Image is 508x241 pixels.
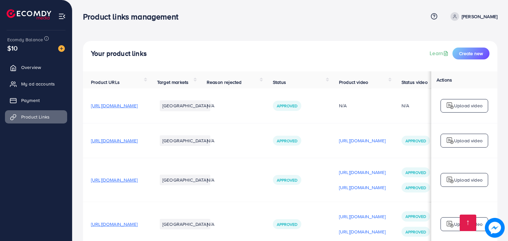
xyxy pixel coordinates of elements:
[459,50,483,57] span: Create new
[277,138,297,144] span: Approved
[485,218,505,238] img: image
[7,36,43,43] span: Ecomdy Balance
[454,220,483,228] p: Upload video
[207,137,214,144] span: N/A
[5,61,67,74] a: Overview
[402,79,428,86] span: Status video
[339,102,386,109] div: N/A
[273,79,286,86] span: Status
[446,220,454,228] img: logo
[277,103,297,109] span: Approved
[339,168,386,176] p: [URL][DOMAIN_NAME]
[446,102,454,110] img: logo
[454,102,483,110] p: Upload video
[405,185,426,190] span: Approved
[91,137,138,144] span: [URL][DOMAIN_NAME]
[91,177,138,183] span: [URL][DOMAIN_NAME]
[5,77,67,90] a: My ad accounts
[21,97,40,104] span: Payment
[448,12,497,21] a: [PERSON_NAME]
[405,170,426,175] span: Approved
[207,79,241,86] span: Reason rejected
[207,102,214,109] span: N/A
[339,228,386,236] p: [URL][DOMAIN_NAME]
[160,100,210,111] li: [GEOGRAPHIC_DATA]
[446,176,454,184] img: logo
[339,137,386,145] p: [URL][DOMAIN_NAME]
[21,64,41,71] span: Overview
[160,219,210,229] li: [GEOGRAPHIC_DATA]
[160,175,210,185] li: [GEOGRAPHIC_DATA]
[21,114,50,120] span: Product Links
[446,137,454,145] img: logo
[339,184,386,191] p: [URL][DOMAIN_NAME]
[5,110,67,123] a: Product Links
[207,221,214,227] span: N/A
[91,221,138,227] span: [URL][DOMAIN_NAME]
[277,177,297,183] span: Approved
[277,222,297,227] span: Approved
[157,79,189,86] span: Target markets
[207,177,214,183] span: N/A
[405,229,426,235] span: Approved
[405,214,426,219] span: Approved
[462,13,497,20] p: [PERSON_NAME]
[402,102,409,109] div: N/A
[160,135,210,146] li: [GEOGRAPHIC_DATA]
[7,9,51,19] img: logo
[58,45,65,52] img: image
[21,81,55,87] span: My ad accounts
[405,138,426,144] span: Approved
[452,48,489,59] button: Create new
[5,94,67,107] a: Payment
[339,79,368,86] span: Product video
[58,13,66,20] img: menu
[430,50,450,57] a: Learn
[454,137,483,145] p: Upload video
[91,79,120,86] span: Product URLs
[437,77,452,83] span: Actions
[83,12,184,21] h3: Product links management
[91,50,147,58] h4: Your product links
[454,176,483,184] p: Upload video
[339,213,386,221] p: [URL][DOMAIN_NAME]
[91,102,138,109] span: [URL][DOMAIN_NAME]
[7,43,18,53] span: $10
